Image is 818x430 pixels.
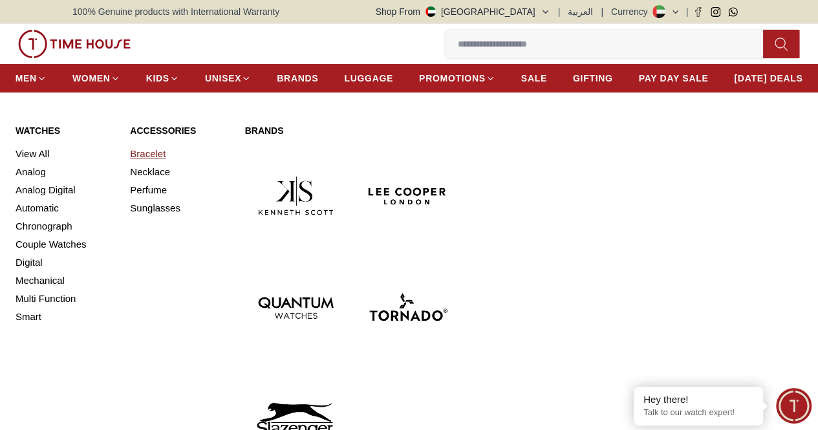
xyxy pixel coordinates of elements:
[72,72,111,85] span: WOMEN
[357,257,458,358] img: Tornado
[16,163,114,181] a: Analog
[16,67,47,90] a: MEN
[611,5,653,18] div: Currency
[130,181,229,199] a: Perfume
[16,124,114,137] a: Watches
[419,67,495,90] a: PROMOTIONS
[568,5,593,18] button: العربية
[130,145,229,163] a: Bracelet
[376,5,550,18] button: Shop From[GEOGRAPHIC_DATA]
[16,253,114,272] a: Digital
[558,5,561,18] span: |
[18,30,131,58] img: ...
[685,5,688,18] span: |
[16,217,114,235] a: Chronograph
[277,67,318,90] a: BRANDS
[72,5,279,18] span: 100% Genuine products with International Warranty
[776,388,812,424] div: Chat Widget
[344,72,393,85] span: LUGGAGE
[245,145,347,246] img: Kenneth Scott
[72,67,120,90] a: WOMEN
[638,67,708,90] a: PAY DAY SALE
[16,272,114,290] a: Mechanical
[245,257,347,358] img: Quantum
[146,67,179,90] a: KIDS
[146,72,169,85] span: KIDS
[573,72,613,85] span: GIFTING
[245,124,459,137] a: Brands
[16,181,114,199] a: Analog Digital
[425,6,436,17] img: United Arab Emirates
[205,67,251,90] a: UNISEX
[130,124,229,137] a: Accessories
[734,72,802,85] span: [DATE] DEALS
[16,145,114,163] a: View All
[419,72,486,85] span: PROMOTIONS
[638,72,708,85] span: PAY DAY SALE
[130,163,229,181] a: Necklace
[205,72,241,85] span: UNISEX
[16,235,114,253] a: Couple Watches
[573,67,613,90] a: GIFTING
[521,67,547,90] a: SALE
[357,145,458,246] img: Lee Cooper
[643,393,753,406] div: Hey there!
[16,199,114,217] a: Automatic
[693,7,703,17] a: Facebook
[643,407,753,418] p: Talk to our watch expert!
[734,67,802,90] a: [DATE] DEALS
[521,72,547,85] span: SALE
[728,7,738,17] a: Whatsapp
[277,72,318,85] span: BRANDS
[711,7,720,17] a: Instagram
[16,290,114,308] a: Multi Function
[601,5,603,18] span: |
[16,72,37,85] span: MEN
[344,67,393,90] a: LUGGAGE
[16,308,114,326] a: Smart
[130,199,229,217] a: Sunglasses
